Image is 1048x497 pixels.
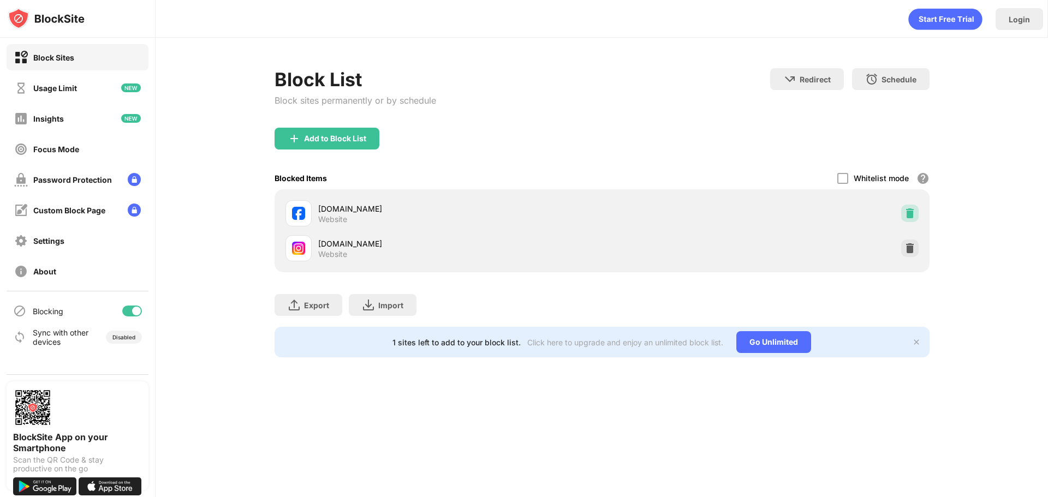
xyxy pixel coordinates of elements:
img: about-off.svg [14,265,28,278]
img: lock-menu.svg [128,173,141,186]
img: blocking-icon.svg [13,304,26,318]
div: Disabled [112,334,135,340]
img: insights-off.svg [14,112,28,125]
div: Go Unlimited [736,331,811,353]
img: block-on.svg [14,51,28,64]
div: Blocking [33,307,63,316]
div: animation [908,8,982,30]
img: password-protection-off.svg [14,173,28,187]
div: Import [378,301,403,310]
div: Insights [33,114,64,123]
img: download-on-the-app-store.svg [79,477,142,495]
img: logo-blocksite.svg [8,8,85,29]
div: [DOMAIN_NAME] [318,238,602,249]
div: Website [318,249,347,259]
img: customize-block-page-off.svg [14,203,28,217]
div: Scan the QR Code & stay productive on the go [13,456,142,473]
div: Whitelist mode [854,173,909,183]
div: Login [1009,15,1030,24]
div: Add to Block List [304,134,366,143]
div: Password Protection [33,175,112,184]
img: focus-off.svg [14,142,28,156]
img: lock-menu.svg [128,203,141,217]
div: Focus Mode [33,145,79,154]
img: get-it-on-google-play.svg [13,477,76,495]
img: new-icon.svg [121,83,141,92]
img: options-page-qr-code.png [13,388,52,427]
div: Block List [275,68,436,91]
div: Blocked Items [275,173,327,183]
div: Custom Block Page [33,206,105,215]
div: Click here to upgrade and enjoy an unlimited block list. [527,338,723,347]
div: About [33,267,56,276]
img: favicons [292,207,305,220]
img: favicons [292,242,305,255]
div: BlockSite App on your Smartphone [13,432,142,453]
img: settings-off.svg [14,234,28,248]
div: Redirect [800,75,831,84]
div: Export [304,301,329,310]
div: Block sites permanently or by schedule [275,95,436,106]
div: Usage Limit [33,83,77,93]
div: Sync with other devices [33,328,89,346]
div: 1 sites left to add to your block list. [392,338,521,347]
img: new-icon.svg [121,114,141,123]
div: Settings [33,236,64,245]
img: time-usage-off.svg [14,81,28,95]
img: x-button.svg [912,338,921,346]
div: Block Sites [33,53,74,62]
div: Website [318,214,347,224]
img: sync-icon.svg [13,331,26,344]
div: Schedule [882,75,916,84]
div: [DOMAIN_NAME] [318,203,602,214]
